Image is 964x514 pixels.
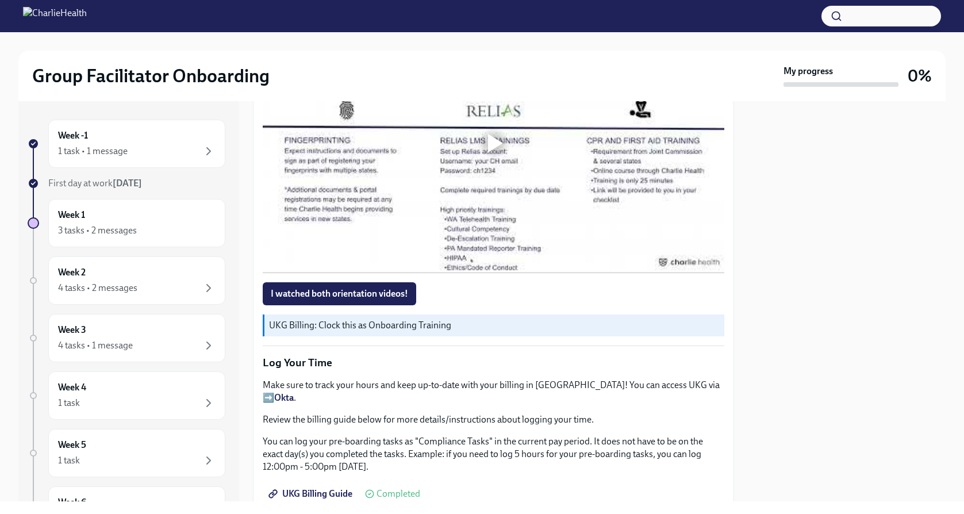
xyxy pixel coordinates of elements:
a: UKG Billing Guide [263,482,360,505]
h6: Week 6 [58,496,86,509]
h6: Week 1 [58,209,85,221]
span: I watched both orientation videos! [271,288,408,300]
h6: Week 2 [58,266,86,279]
p: Review the billing guide below for more details/instructions about logging your time. [263,413,724,426]
p: You can log your pre-boarding tasks as "Compliance Tasks" in the current pay period. It does not ... [263,435,724,473]
a: Week 34 tasks • 1 message [28,314,225,362]
h2: Group Facilitator Onboarding [32,64,270,87]
a: Week -11 task • 1 message [28,120,225,168]
button: I watched both orientation videos! [263,282,416,305]
div: 1 task [58,397,80,409]
a: Week 13 tasks • 2 messages [28,199,225,247]
h3: 0% [908,66,932,86]
h6: Week -1 [58,129,88,142]
p: Make sure to track your hours and keep up-to-date with your billing in [GEOGRAPHIC_DATA]! You can... [263,379,724,404]
strong: [DATE] [113,178,142,189]
h6: Week 3 [58,324,86,336]
span: UKG Billing Guide [271,488,352,500]
div: 1 task [58,454,80,467]
div: 3 tasks • 2 messages [58,224,137,237]
strong: My progress [784,65,833,78]
div: 4 tasks • 2 messages [58,282,137,294]
a: Okta [274,392,294,403]
div: 1 task • 1 message [58,145,128,158]
span: Completed [377,489,420,498]
a: Week 24 tasks • 2 messages [28,256,225,305]
a: Week 41 task [28,371,225,420]
h6: Week 4 [58,381,86,394]
div: 4 tasks • 1 message [58,339,133,352]
p: Log Your Time [263,355,724,370]
span: First day at work [48,178,142,189]
a: Week 51 task [28,429,225,477]
p: UKG Billing: Clock this as Onboarding Training [269,319,720,332]
h6: Week 5 [58,439,86,451]
a: First day at work[DATE] [28,177,225,190]
img: CharlieHealth [23,7,87,25]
